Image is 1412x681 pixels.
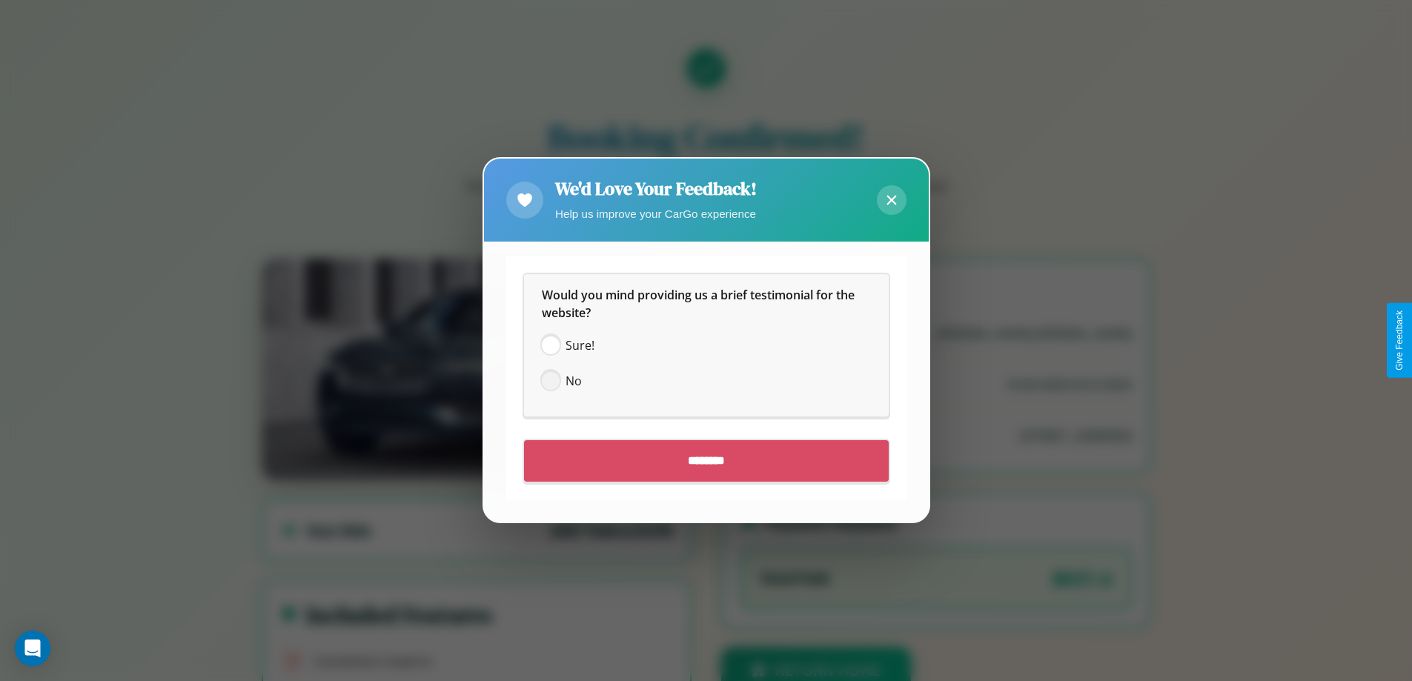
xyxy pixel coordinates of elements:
[566,373,582,391] span: No
[555,204,757,224] p: Help us improve your CarGo experience
[555,176,757,201] h2: We'd Love Your Feedback!
[566,337,594,355] span: Sure!
[1394,310,1405,371] div: Give Feedback
[542,288,858,322] span: Would you mind providing us a brief testimonial for the website?
[15,631,50,666] div: Open Intercom Messenger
